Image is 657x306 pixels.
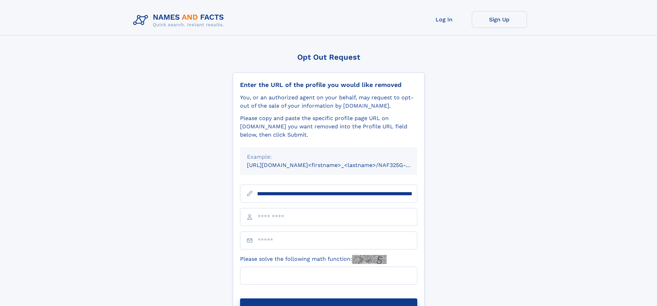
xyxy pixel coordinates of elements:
[247,153,410,161] div: Example:
[240,93,417,110] div: You, or an authorized agent on your behalf, may request to opt-out of the sale of your informatio...
[417,11,472,28] a: Log In
[472,11,527,28] a: Sign Up
[233,53,425,61] div: Opt Out Request
[240,114,417,139] div: Please copy and paste the specific profile page URL on [DOMAIN_NAME] you want removed into the Pr...
[247,162,430,168] small: [URL][DOMAIN_NAME]<firstname>_<lastname>/NAF325G-xxxxxxxx
[240,255,387,264] label: Please solve the following math function:
[240,81,417,89] div: Enter the URL of the profile you would like removed
[130,11,230,30] img: Logo Names and Facts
